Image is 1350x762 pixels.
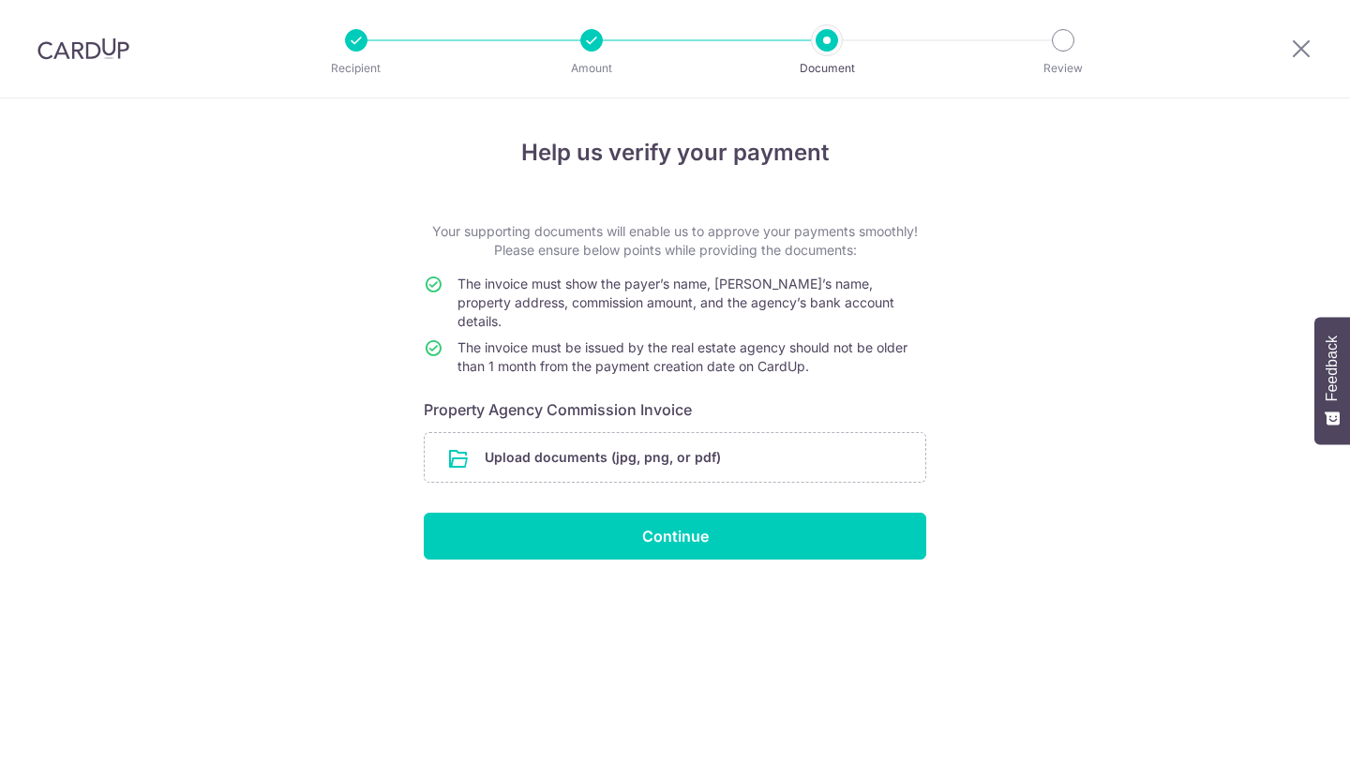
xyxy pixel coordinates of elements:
[457,339,907,374] span: The invoice must be issued by the real estate agency should not be older than 1 month from the pa...
[424,513,926,560] input: Continue
[424,432,926,483] div: Upload documents (jpg, png, or pdf)
[457,276,894,329] span: The invoice must show the payer’s name, [PERSON_NAME]’s name, property address, commission amount...
[522,59,661,78] p: Amount
[287,59,426,78] p: Recipient
[424,398,926,421] h6: Property Agency Commission Invoice
[37,37,129,60] img: CardUp
[424,222,926,260] p: Your supporting documents will enable us to approve your payments smoothly! Please ensure below p...
[994,59,1132,78] p: Review
[424,136,926,170] h4: Help us verify your payment
[757,59,896,78] p: Document
[1314,317,1350,444] button: Feedback - Show survey
[1229,706,1331,753] iframe: Opens a widget where you can find more information
[1324,336,1341,401] span: Feedback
